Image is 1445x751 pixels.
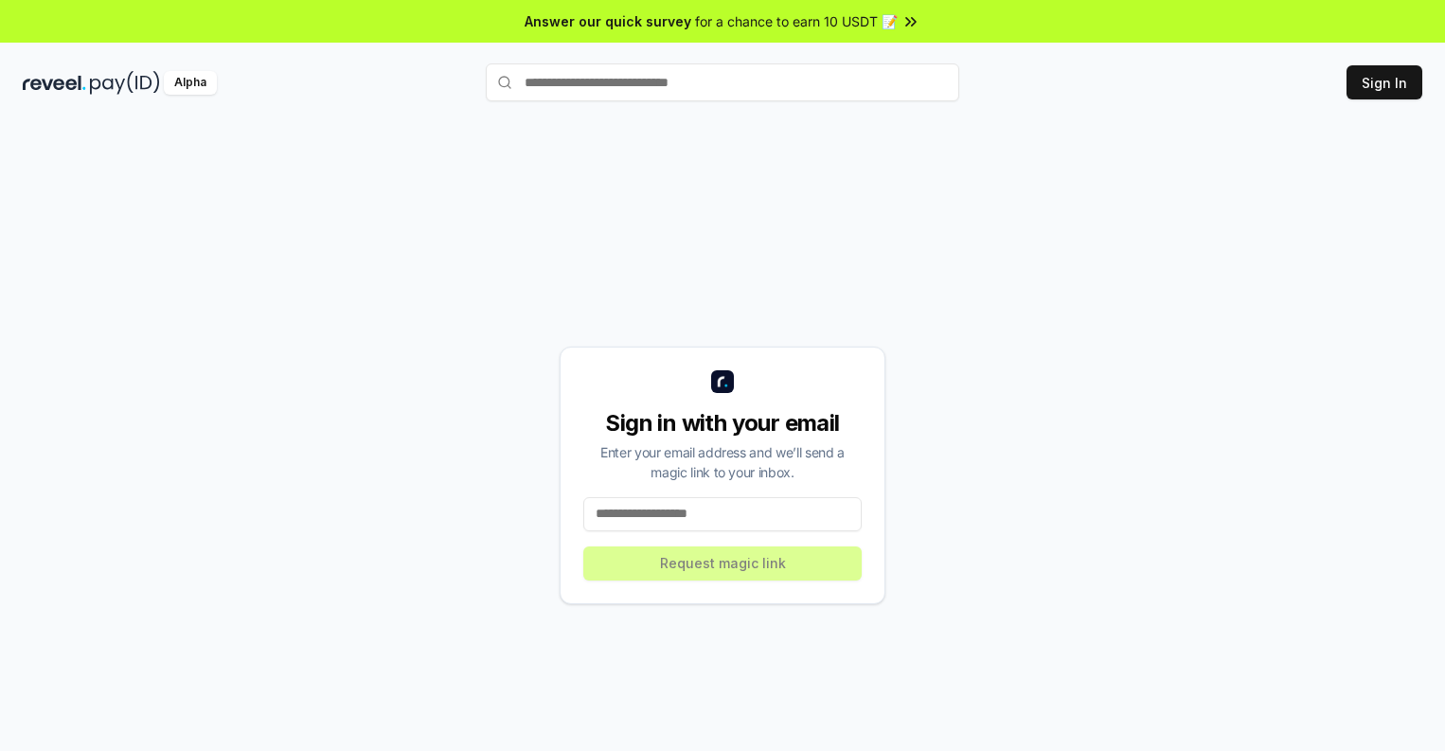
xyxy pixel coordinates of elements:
[583,408,862,438] div: Sign in with your email
[164,71,217,95] div: Alpha
[695,11,898,31] span: for a chance to earn 10 USDT 📝
[1347,65,1422,99] button: Sign In
[90,71,160,95] img: pay_id
[23,71,86,95] img: reveel_dark
[525,11,691,31] span: Answer our quick survey
[711,370,734,393] img: logo_small
[583,442,862,482] div: Enter your email address and we’ll send a magic link to your inbox.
